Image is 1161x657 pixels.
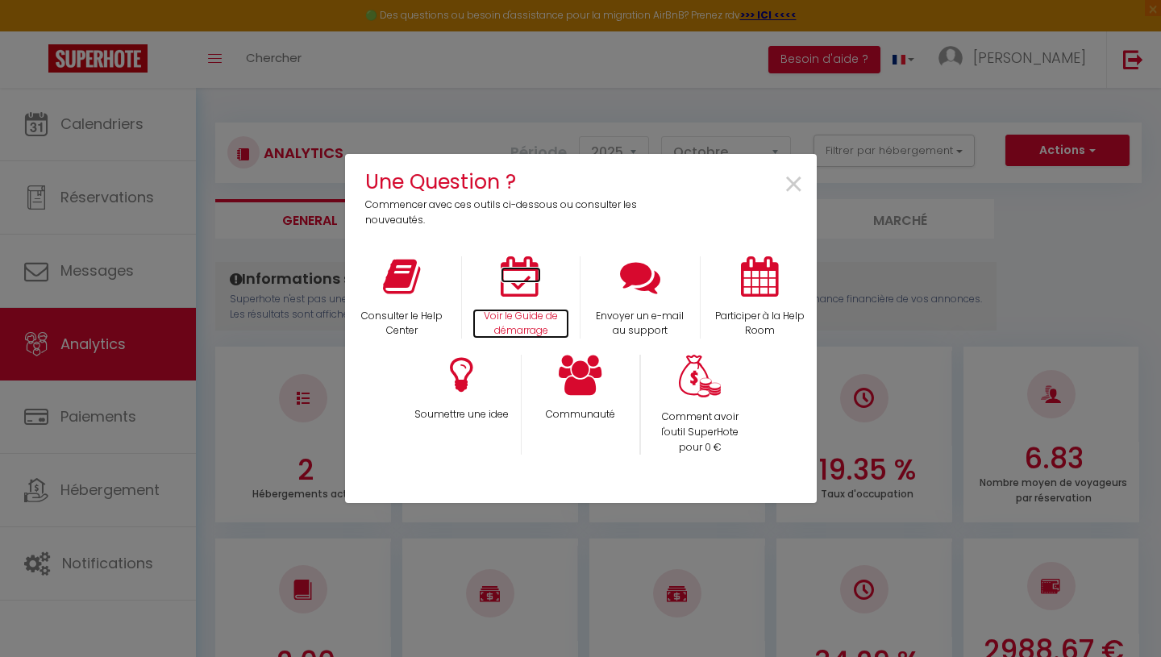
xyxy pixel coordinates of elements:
p: Participer à la Help Room [711,309,809,339]
span: × [783,160,805,210]
p: Soumettre une idee [412,407,510,422]
img: Money bag [679,355,721,397]
p: Communauté [532,407,629,422]
button: Close [783,167,805,203]
p: Envoyer un e-mail au support [591,309,689,339]
p: Voir le Guide de démarrage [472,309,569,339]
h4: Une Question ? [365,166,648,198]
p: Commencer avec ces outils ci-dessous ou consulter les nouveautés. [365,198,648,228]
p: Consulter le Help Center [353,309,451,339]
p: Comment avoir l'outil SuperHote pour 0 € [651,410,749,455]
